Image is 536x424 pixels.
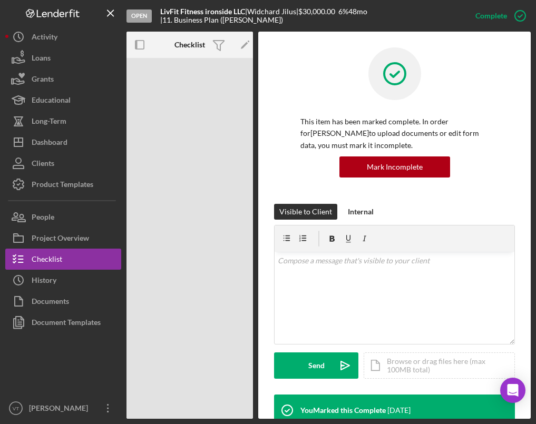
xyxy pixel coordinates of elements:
[279,204,332,220] div: Visible to Client
[174,41,205,49] b: Checklist
[13,406,19,411] text: VT
[5,111,121,132] button: Long-Term
[32,249,62,272] div: Checklist
[5,270,121,291] button: History
[348,204,374,220] div: Internal
[126,9,152,23] div: Open
[500,378,525,403] div: Open Intercom Messenger
[32,174,93,198] div: Product Templates
[32,312,101,336] div: Document Templates
[32,291,69,314] div: Documents
[32,47,51,71] div: Loans
[32,132,67,155] div: Dashboard
[5,249,121,270] button: Checklist
[32,90,71,113] div: Educational
[367,156,423,178] div: Mark Incomplete
[5,312,121,333] button: Document Templates
[32,111,66,134] div: Long-Term
[5,68,121,90] button: Grants
[338,7,348,16] div: 6 %
[5,132,121,153] button: Dashboard
[32,228,89,251] div: Project Overview
[5,291,121,312] button: Documents
[247,7,298,16] div: Widchard Jilus |
[465,5,531,26] button: Complete
[475,5,507,26] div: Complete
[5,228,121,249] button: Project Overview
[308,352,325,379] div: Send
[5,153,121,174] button: Clients
[387,406,411,415] time: 2025-08-12 20:36
[300,116,489,151] p: This item has been marked complete. In order for [PERSON_NAME] to upload documents or edit form d...
[5,174,121,195] button: Product Templates
[5,90,121,111] button: Educational
[274,352,358,379] button: Send
[5,398,121,419] button: VT[PERSON_NAME]
[32,68,54,92] div: Grants
[26,398,95,421] div: [PERSON_NAME]
[300,406,386,415] div: You Marked this Complete
[160,16,283,24] div: | 11. Business Plan ([PERSON_NAME])
[5,206,121,228] button: People
[5,26,121,47] button: Activity
[348,7,367,16] div: 48 mo
[32,153,54,176] div: Clients
[160,7,245,16] b: LivFit Fitness ironside LLC
[160,7,247,16] div: |
[32,270,56,293] div: History
[343,204,379,220] button: Internal
[274,204,337,220] button: Visible to Client
[32,26,57,50] div: Activity
[339,156,450,178] button: Mark Incomplete
[5,47,121,68] button: Loans
[32,206,54,230] div: People
[298,7,338,16] div: $30,000.00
